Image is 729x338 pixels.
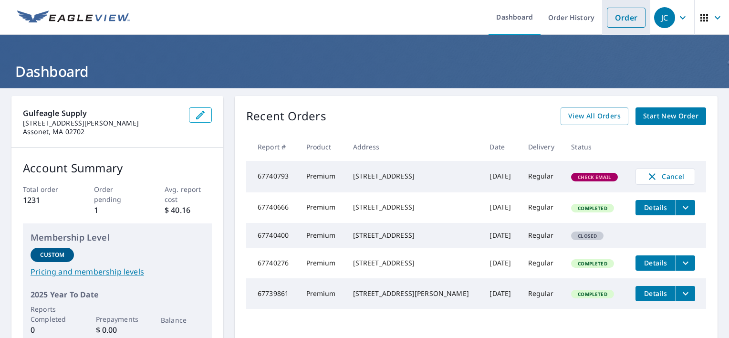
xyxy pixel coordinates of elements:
td: 67740276 [246,248,299,278]
td: Premium [299,223,345,248]
div: [STREET_ADDRESS][PERSON_NAME] [353,289,475,298]
span: Start New Order [643,110,698,122]
p: Reports Completed [31,304,74,324]
td: Premium [299,248,345,278]
th: Product [299,133,345,161]
a: Order [607,8,646,28]
p: 0 [31,324,74,336]
p: 2025 Year To Date [31,289,204,300]
span: Cancel [646,171,685,182]
p: $ 0.00 [96,324,139,336]
button: filesDropdownBtn-67739861 [676,286,695,301]
span: Details [641,258,670,267]
p: 1 [94,204,141,216]
p: 1231 [23,194,70,206]
p: Gulfeagle Supply [23,107,181,119]
div: JC [654,7,675,28]
td: 67740666 [246,192,299,223]
p: $ 40.16 [165,204,212,216]
th: Delivery [521,133,564,161]
th: Status [563,133,628,161]
p: Account Summary [23,159,212,177]
th: Address [345,133,482,161]
p: Total order [23,184,70,194]
span: Completed [572,205,613,211]
td: Regular [521,161,564,192]
img: EV Logo [17,11,130,25]
button: detailsBtn-67739861 [635,286,676,301]
button: filesDropdownBtn-67740276 [676,255,695,271]
p: Membership Level [31,231,204,244]
span: Completed [572,260,613,267]
td: [DATE] [482,192,520,223]
button: Cancel [635,169,695,185]
td: Premium [299,161,345,192]
div: [STREET_ADDRESS] [353,202,475,212]
a: Pricing and membership levels [31,266,204,277]
p: Order pending [94,184,141,204]
td: [DATE] [482,248,520,278]
td: 67739861 [246,278,299,309]
button: detailsBtn-67740276 [635,255,676,271]
h1: Dashboard [11,62,718,81]
td: Regular [521,278,564,309]
td: [DATE] [482,278,520,309]
p: Prepayments [96,314,139,324]
th: Date [482,133,520,161]
span: Details [641,289,670,298]
td: Premium [299,278,345,309]
span: Completed [572,291,613,297]
span: Details [641,203,670,212]
td: Regular [521,248,564,278]
a: View All Orders [561,107,628,125]
span: Closed [572,232,603,239]
td: 67740793 [246,161,299,192]
p: Recent Orders [246,107,326,125]
th: Report # [246,133,299,161]
button: filesDropdownBtn-67740666 [676,200,695,215]
td: [DATE] [482,161,520,192]
td: Regular [521,192,564,223]
p: Balance [161,315,204,325]
td: Premium [299,192,345,223]
p: [STREET_ADDRESS][PERSON_NAME] [23,119,181,127]
span: View All Orders [568,110,621,122]
button: detailsBtn-67740666 [635,200,676,215]
a: Start New Order [635,107,706,125]
p: Avg. report cost [165,184,212,204]
span: Check Email [572,174,617,180]
td: 67740400 [246,223,299,248]
p: Assonet, MA 02702 [23,127,181,136]
div: [STREET_ADDRESS] [353,171,475,181]
p: Custom [40,251,65,259]
div: [STREET_ADDRESS] [353,231,475,240]
td: Regular [521,223,564,248]
div: [STREET_ADDRESS] [353,258,475,268]
td: [DATE] [482,223,520,248]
